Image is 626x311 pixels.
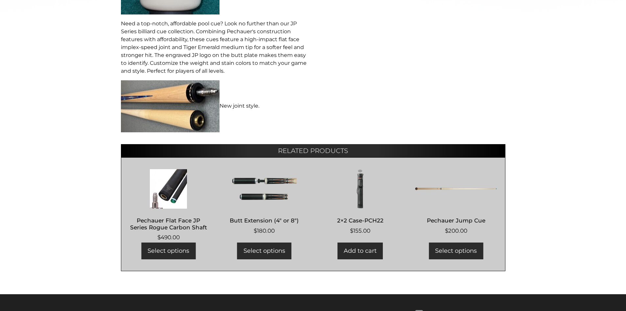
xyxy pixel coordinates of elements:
a: Pechauer Jump Cue $200.00 [415,169,497,235]
span: $ [157,234,161,241]
bdi: 200.00 [445,227,467,234]
a: Add to cart: “Pechauer Flat Face JP Series Rogue Carbon Shaft” [141,243,196,259]
bdi: 155.00 [350,227,370,234]
h2: Pechauer Jump Cue [415,215,497,227]
bdi: 180.00 [254,227,275,234]
h2: Butt Extension (4″ or 8″) [223,215,305,227]
a: Add to cart: “Butt Extension (4" or 8")” [237,243,291,259]
img: Pechauer Jump Cue [415,169,497,209]
h2: 2×2 Case-PCH22 [319,215,401,227]
span: $ [350,227,353,234]
img: Pechauer Flat Face JP Series Rogue Carbon Shaft [128,169,210,209]
bdi: 490.00 [157,234,180,241]
h2: Related products [121,144,505,157]
a: Butt Extension (4″ or 8″) $180.00 [223,169,305,235]
a: Pechauer Flat Face JP Series Rogue Carbon Shaft $490.00 [128,169,210,242]
img: 2x2 Case-PCH22 [319,169,401,209]
img: Butt Extension (4" or 8") [223,169,305,209]
p: New joint style. [121,80,309,132]
a: Add to cart: “2x2 Case-PCH22” [337,243,383,259]
span: $ [254,227,257,234]
a: 2×2 Case-PCH22 $155.00 [319,169,401,235]
p: Need a top-notch, affordable pool cue? Look no further than our JP Series billiard cue collection... [121,20,309,75]
span: $ [445,227,448,234]
h2: Pechauer Flat Face JP Series Rogue Carbon Shaft [128,215,210,234]
a: Add to cart: “Pechauer Jump Cue” [429,243,483,259]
